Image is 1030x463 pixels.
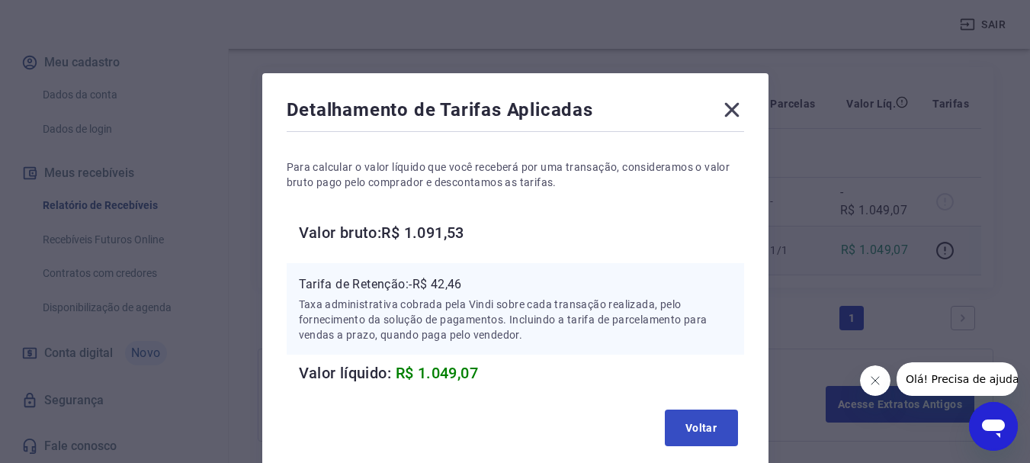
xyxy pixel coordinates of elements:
button: Voltar [665,410,738,446]
h6: Valor bruto: R$ 1.091,53 [299,220,744,245]
span: Olá! Precisa de ajuda? [9,11,128,23]
div: Detalhamento de Tarifas Aplicadas [287,98,744,128]
p: Tarifa de Retenção: -R$ 42,46 [299,275,732,294]
iframe: Botão para abrir a janela de mensagens [969,402,1018,451]
iframe: Fechar mensagem [860,365,890,396]
span: R$ 1.049,07 [396,364,478,382]
p: Taxa administrativa cobrada pela Vindi sobre cada transação realizada, pelo fornecimento da soluç... [299,297,732,342]
p: Para calcular o valor líquido que você receberá por uma transação, consideramos o valor bruto pag... [287,159,744,190]
iframe: Mensagem da empresa [897,362,1018,396]
h6: Valor líquido: [299,361,744,385]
